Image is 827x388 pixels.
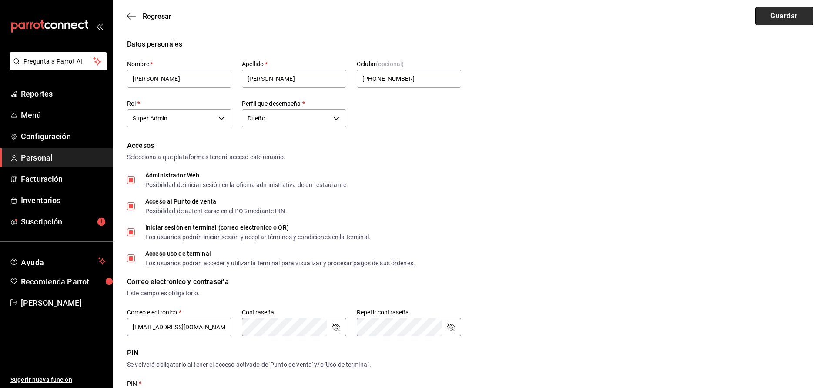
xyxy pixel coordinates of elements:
div: PIN [127,348,813,358]
label: Nombre [127,61,231,67]
div: Posibilidad de iniciar sesión en la oficina administrativa de un restaurante. [145,182,348,188]
div: Los usuarios podrán iniciar sesión y aceptar términos y condiciones en la terminal. [145,234,371,240]
span: Pregunta a Parrot AI [23,57,94,66]
a: Pregunta a Parrot AI [6,63,107,72]
div: Dueño [242,109,346,127]
label: Repetir contraseña [357,309,461,315]
span: Configuración [21,130,106,142]
div: Accesos [127,140,813,151]
span: Personal [21,152,106,164]
button: passwordField [331,322,341,332]
label: Rol [127,100,231,107]
button: passwordField [445,322,456,332]
span: Ayuda [21,256,94,266]
span: Sugerir nueva función [10,375,106,385]
button: Guardar [755,7,813,25]
span: Reportes [21,88,106,100]
div: Correo electrónico y contraseña [127,277,813,287]
div: Datos personales [127,39,813,50]
div: Los usuarios podrán acceder y utilizar la terminal para visualizar y procesar pagos de sus órdenes. [145,260,415,266]
input: ejemplo@gmail.com [127,318,231,336]
div: Selecciona a que plataformas tendrá acceso este usuario. [127,153,813,162]
button: open_drawer_menu [96,23,103,30]
label: Contraseña [242,309,346,315]
div: Acceso uso de terminal [145,251,415,257]
button: Regresar [127,12,171,20]
label: PIN [127,381,141,387]
label: Correo electrónico [127,309,231,315]
label: Perfil que desempeña [242,100,346,107]
label: Celular [357,61,461,67]
span: (opcional) [376,60,404,67]
span: Inventarios [21,194,106,206]
span: Recomienda Parrot [21,276,106,288]
div: Super Admin [127,109,231,127]
span: Regresar [143,12,171,20]
span: Menú [21,109,106,121]
span: Suscripción [21,216,106,227]
div: Posibilidad de autenticarse en el POS mediante PIN. [145,208,287,214]
span: [PERSON_NAME] [21,297,106,309]
div: Acceso al Punto de venta [145,198,287,204]
div: Se volverá obligatorio al tener el acceso activado de 'Punto de venta' y/o 'Uso de terminal'. [127,360,813,369]
button: Pregunta a Parrot AI [10,52,107,70]
label: Apellido [242,61,346,67]
div: Este campo es obligatorio. [127,289,813,298]
span: Facturación [21,173,106,185]
div: Administrador Web [145,172,348,178]
div: Iniciar sesión en terminal (correo electrónico o QR) [145,224,371,231]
